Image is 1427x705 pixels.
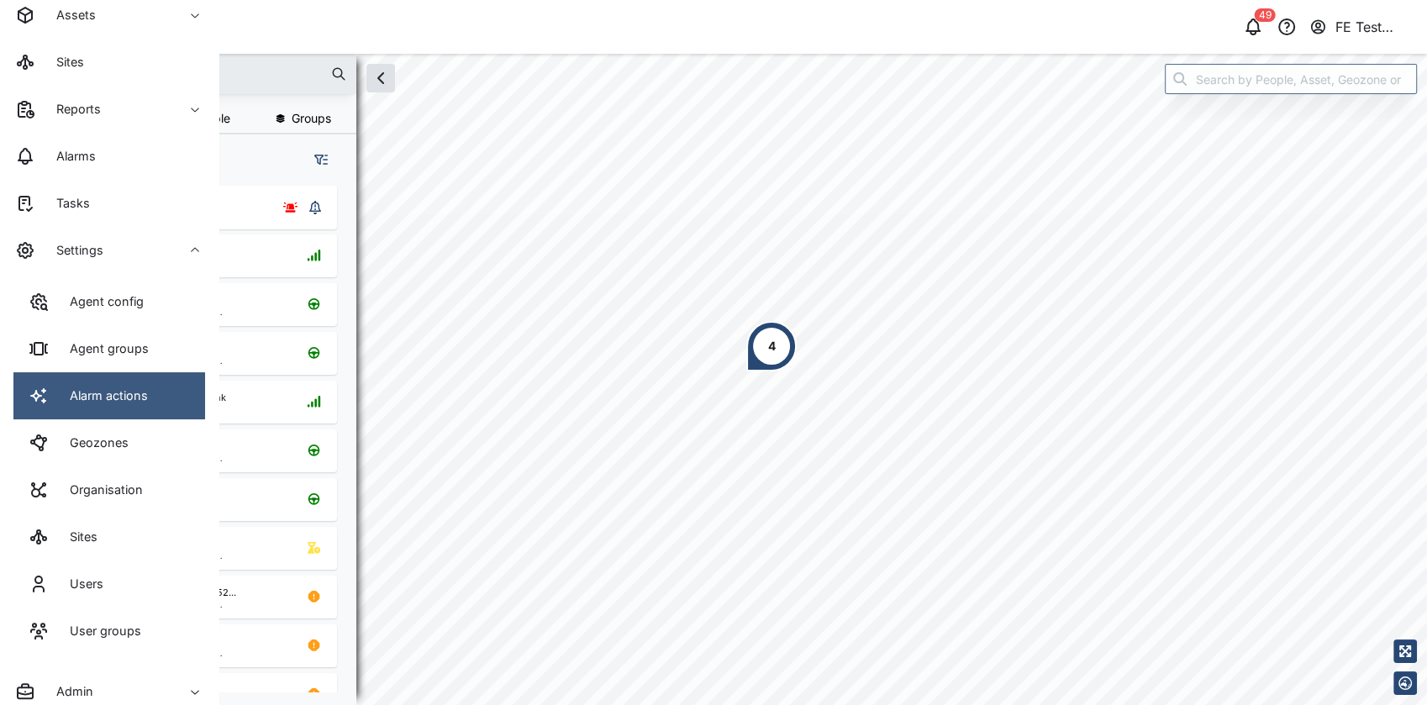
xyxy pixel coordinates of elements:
[57,339,149,358] div: Agent groups
[13,466,205,513] a: Organisation
[57,575,103,593] div: Users
[44,53,84,71] div: Sites
[13,372,205,419] a: Alarm actions
[1309,15,1414,39] button: FE Test Admin
[13,325,205,372] a: Agent groups
[1335,17,1413,38] div: FE Test Admin
[57,292,144,311] div: Agent config
[54,54,1427,705] canvas: Map
[57,387,148,405] div: Alarm actions
[746,321,797,371] div: Map marker
[57,481,143,499] div: Organisation
[13,513,205,560] a: Sites
[57,434,129,452] div: Geozones
[44,194,90,213] div: Tasks
[44,147,96,166] div: Alarms
[13,608,205,655] a: User groups
[44,682,93,701] div: Admin
[57,528,97,546] div: Sites
[44,6,96,24] div: Assets
[13,278,205,325] a: Agent config
[13,560,205,608] a: Users
[44,241,103,260] div: Settings
[1255,8,1276,22] div: 49
[292,113,331,124] span: Groups
[44,100,101,118] div: Reports
[1165,64,1417,94] input: Search by People, Asset, Geozone or Place
[13,419,205,466] a: Geozones
[57,622,141,640] div: User groups
[768,337,776,355] div: 4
